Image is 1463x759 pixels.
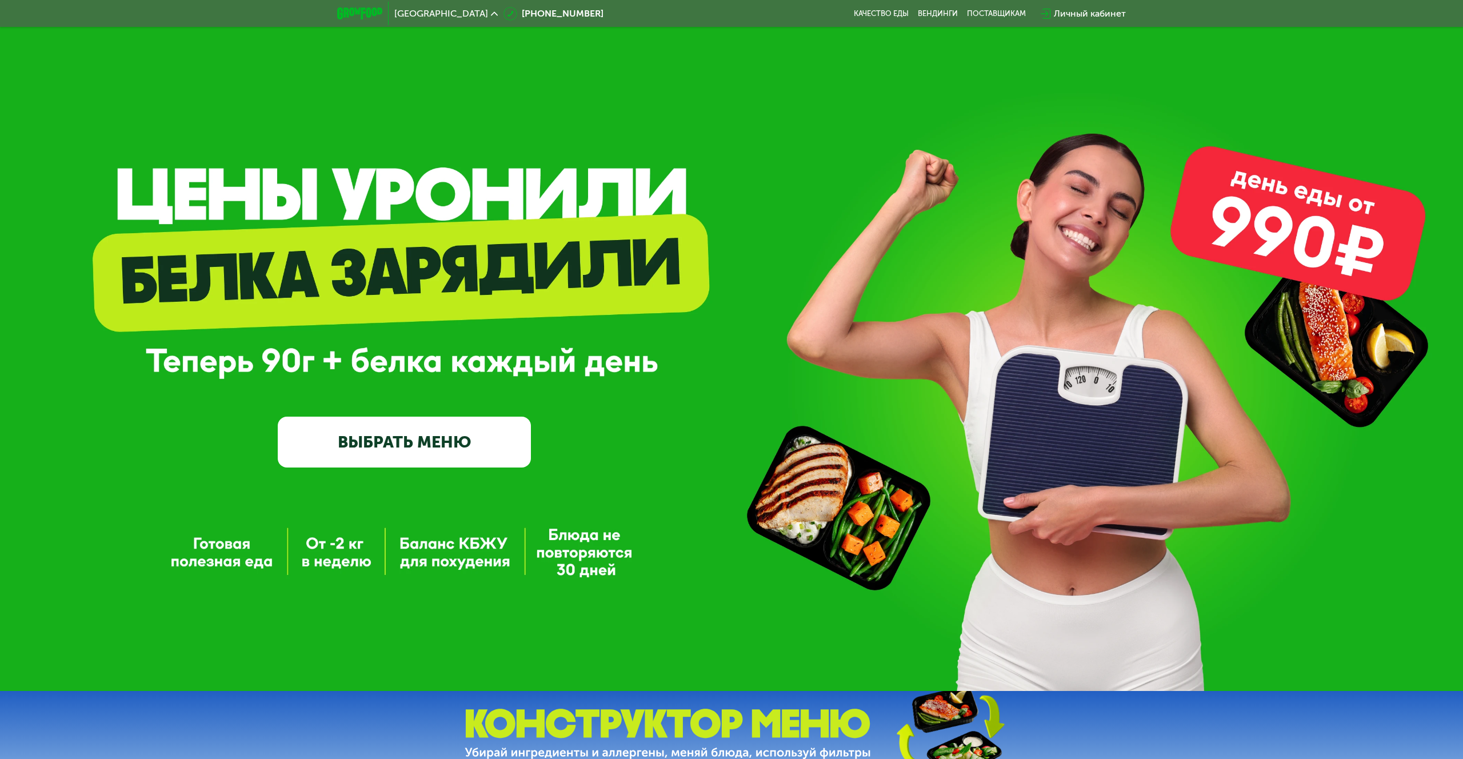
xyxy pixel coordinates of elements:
div: поставщикам [967,9,1026,18]
div: Личный кабинет [1054,7,1126,21]
a: [PHONE_NUMBER] [503,7,603,21]
span: [GEOGRAPHIC_DATA] [394,9,488,18]
a: Вендинги [918,9,958,18]
a: ВЫБРАТЬ МЕНЮ [278,417,531,468]
a: Качество еды [854,9,909,18]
